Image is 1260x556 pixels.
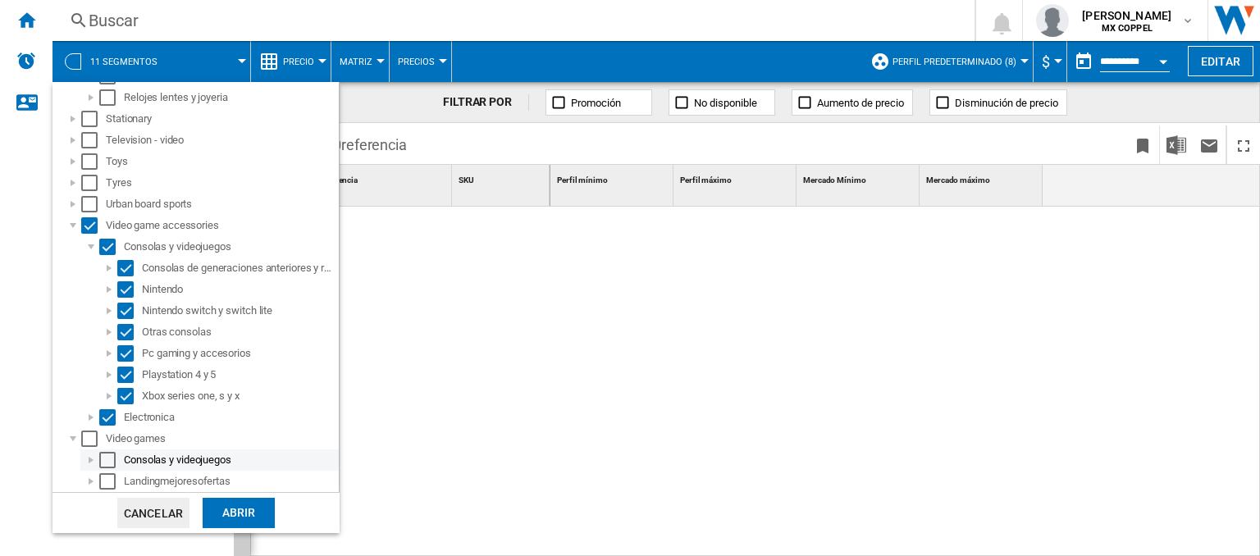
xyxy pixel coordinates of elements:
div: Nintendo [142,281,336,298]
md-checkbox: Select [81,111,106,127]
div: Stationary [106,111,336,127]
div: Video games [106,431,336,447]
div: Toys [106,153,336,170]
md-checkbox: Select [117,260,142,276]
div: Consolas y videojuegos [124,239,336,255]
div: Consolas de generaciones anteriores y retro [142,260,336,276]
md-checkbox: Select [99,239,124,255]
div: Landingmejoresofertas [124,473,336,490]
md-checkbox: Select [99,452,124,468]
md-checkbox: Select [81,431,106,447]
md-checkbox: Select [99,473,124,490]
div: Relojes lentes y joyeria [124,89,336,106]
div: Playstation 4 y 5 [142,367,336,383]
div: Abrir [203,498,275,528]
md-checkbox: Select [81,132,106,148]
div: Otras consolas [142,324,336,340]
md-checkbox: Select [81,196,106,212]
md-checkbox: Select [81,153,106,170]
md-checkbox: Select [117,303,142,319]
div: Electronica [124,409,336,426]
md-checkbox: Select [81,175,106,191]
div: Consolas y videojuegos [124,452,336,468]
div: Nintendo switch y switch lite [142,303,336,319]
div: Television - video [106,132,336,148]
div: Video game accessories [106,217,336,234]
md-checkbox: Select [117,281,142,298]
div: Pc gaming y accesorios [142,345,336,362]
md-checkbox: Select [117,388,142,404]
button: Cancelar [117,498,189,528]
md-checkbox: Select [117,324,142,340]
div: Xbox series one, s y x [142,388,336,404]
div: Tyres [106,175,336,191]
md-checkbox: Select [99,89,124,106]
div: Urban board sports [106,196,336,212]
md-checkbox: Select [117,367,142,383]
md-checkbox: Select [117,345,142,362]
md-checkbox: Select [99,409,124,426]
md-checkbox: Select [81,217,106,234]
